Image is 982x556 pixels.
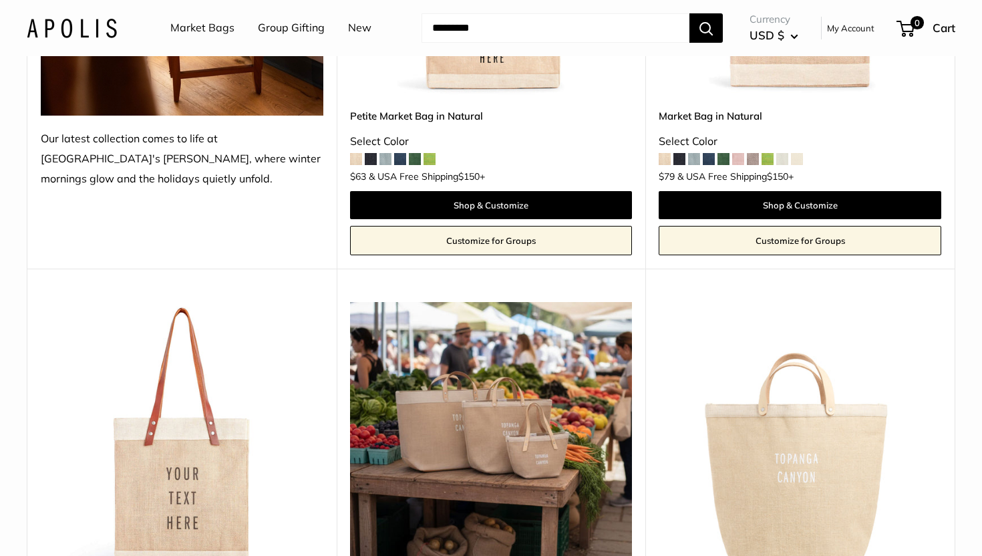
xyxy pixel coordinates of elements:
[27,18,117,37] img: Apolis
[767,170,788,182] span: $150
[350,226,633,255] a: Customize for Groups
[659,108,941,124] a: Market Bag in Natural
[750,10,798,29] span: Currency
[659,191,941,219] a: Shop & Customize
[659,226,941,255] a: Customize for Groups
[911,16,924,29] span: 0
[458,170,480,182] span: $150
[350,191,633,219] a: Shop & Customize
[258,18,325,38] a: Group Gifting
[689,13,723,43] button: Search
[898,17,955,39] a: 0 Cart
[750,28,784,42] span: USD $
[369,172,485,181] span: & USA Free Shipping +
[350,132,633,152] div: Select Color
[422,13,689,43] input: Search...
[170,18,234,38] a: Market Bags
[350,108,633,124] a: Petite Market Bag in Natural
[659,132,941,152] div: Select Color
[41,129,323,189] div: Our latest collection comes to life at [GEOGRAPHIC_DATA]'s [PERSON_NAME], where winter mornings g...
[750,25,798,46] button: USD $
[659,170,675,182] span: $79
[933,21,955,35] span: Cart
[348,18,371,38] a: New
[677,172,794,181] span: & USA Free Shipping +
[350,170,366,182] span: $63
[827,20,874,36] a: My Account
